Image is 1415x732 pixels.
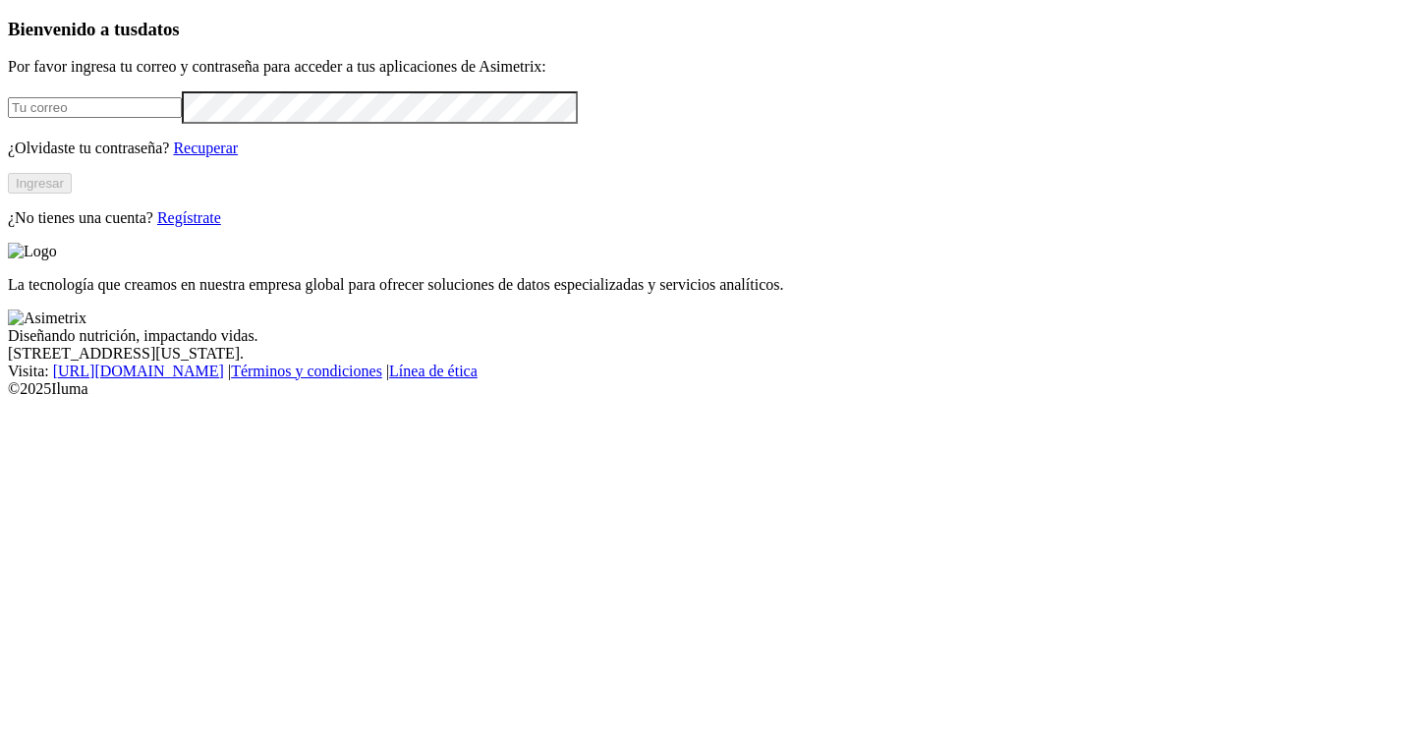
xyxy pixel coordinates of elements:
[53,363,224,379] a: [URL][DOMAIN_NAME]
[8,19,1407,40] h3: Bienvenido a tus
[173,140,238,156] a: Recuperar
[8,276,1407,294] p: La tecnología que creamos en nuestra empresa global para ofrecer soluciones de datos especializad...
[8,97,182,118] input: Tu correo
[8,310,86,327] img: Asimetrix
[8,363,1407,380] div: Visita : | |
[8,380,1407,398] div: © 2025 Iluma
[8,327,1407,345] div: Diseñando nutrición, impactando vidas.
[8,58,1407,76] p: Por favor ingresa tu correo y contraseña para acceder a tus aplicaciones de Asimetrix:
[389,363,478,379] a: Línea de ética
[157,209,221,226] a: Regístrate
[8,140,1407,157] p: ¿Olvidaste tu contraseña?
[8,345,1407,363] div: [STREET_ADDRESS][US_STATE].
[8,173,72,194] button: Ingresar
[231,363,382,379] a: Términos y condiciones
[8,209,1407,227] p: ¿No tienes una cuenta?
[138,19,180,39] span: datos
[8,243,57,260] img: Logo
